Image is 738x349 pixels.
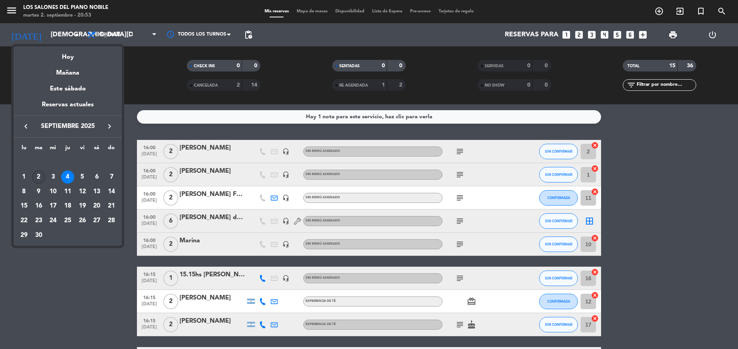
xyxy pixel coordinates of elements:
div: 29 [17,229,31,242]
div: 6 [90,170,103,184]
td: 29 de septiembre de 2025 [17,228,31,243]
td: 14 de septiembre de 2025 [104,184,119,199]
div: 8 [17,185,31,198]
th: viernes [75,143,90,155]
div: 21 [105,199,118,213]
div: 11 [61,185,74,198]
th: jueves [60,143,75,155]
td: 27 de septiembre de 2025 [90,213,104,228]
div: 30 [32,229,45,242]
div: 10 [46,185,60,198]
div: 14 [105,185,118,198]
td: 5 de septiembre de 2025 [75,170,90,184]
div: 15 [17,199,31,213]
td: 18 de septiembre de 2025 [60,199,75,213]
td: 20 de septiembre de 2025 [90,199,104,213]
td: 10 de septiembre de 2025 [46,184,60,199]
div: Reservas actuales [14,100,122,116]
div: Este sábado [14,78,122,100]
div: 16 [32,199,45,213]
i: keyboard_arrow_left [21,122,31,131]
div: 2 [32,170,45,184]
th: miércoles [46,143,60,155]
div: 27 [90,214,103,227]
td: 9 de septiembre de 2025 [31,184,46,199]
td: 22 de septiembre de 2025 [17,213,31,228]
button: keyboard_arrow_left [19,121,33,131]
div: 9 [32,185,45,198]
div: 23 [32,214,45,227]
td: 23 de septiembre de 2025 [31,213,46,228]
div: 25 [61,214,74,227]
div: 18 [61,199,74,213]
td: 28 de septiembre de 2025 [104,213,119,228]
td: 8 de septiembre de 2025 [17,184,31,199]
td: 19 de septiembre de 2025 [75,199,90,213]
td: 26 de septiembre de 2025 [75,213,90,228]
div: Mañana [14,62,122,78]
td: 1 de septiembre de 2025 [17,170,31,184]
div: Hoy [14,46,122,62]
div: 26 [76,214,89,227]
div: 13 [90,185,103,198]
div: 7 [105,170,118,184]
div: 3 [46,170,60,184]
td: 15 de septiembre de 2025 [17,199,31,213]
i: keyboard_arrow_right [105,122,114,131]
td: 6 de septiembre de 2025 [90,170,104,184]
td: 11 de septiembre de 2025 [60,184,75,199]
td: 13 de septiembre de 2025 [90,184,104,199]
div: 5 [76,170,89,184]
div: 28 [105,214,118,227]
th: lunes [17,143,31,155]
button: keyboard_arrow_right [102,121,116,131]
span: septiembre 2025 [33,121,102,131]
td: 30 de septiembre de 2025 [31,228,46,243]
td: 24 de septiembre de 2025 [46,213,60,228]
td: 2 de septiembre de 2025 [31,170,46,184]
div: 19 [76,199,89,213]
td: SEP. [17,155,119,170]
div: 24 [46,214,60,227]
div: 17 [46,199,60,213]
div: 22 [17,214,31,227]
td: 4 de septiembre de 2025 [60,170,75,184]
th: martes [31,143,46,155]
div: 1 [17,170,31,184]
td: 12 de septiembre de 2025 [75,184,90,199]
th: domingo [104,143,119,155]
td: 21 de septiembre de 2025 [104,199,119,213]
td: 7 de septiembre de 2025 [104,170,119,184]
th: sábado [90,143,104,155]
td: 25 de septiembre de 2025 [60,213,75,228]
div: 20 [90,199,103,213]
td: 16 de septiembre de 2025 [31,199,46,213]
td: 3 de septiembre de 2025 [46,170,60,184]
div: 4 [61,170,74,184]
div: 12 [76,185,89,198]
td: 17 de septiembre de 2025 [46,199,60,213]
